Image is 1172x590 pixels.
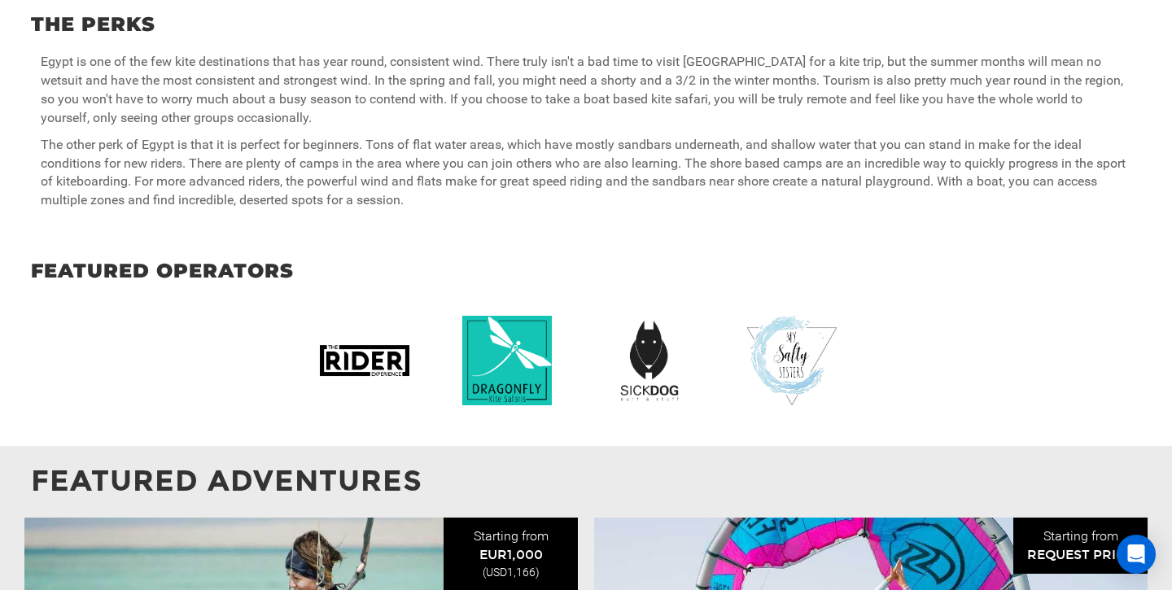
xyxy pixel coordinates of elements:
p: Featured Adventures [31,461,1141,502]
img: a06fb7b73b7f7cdebfa7a992c8816a7c.png [605,316,711,405]
img: img_d21cdb2885ca2f2a945a4e83475854ef.jpg [320,316,426,405]
p: The other perk of Egypt is that it is perfect for beginners. Tons of flat water areas, which have... [41,136,1131,210]
div: Open Intercom Messenger [1117,535,1156,574]
p: Featured Operators [31,257,1141,285]
p: Egypt is one of the few kite destinations that has year round, consistent wind. There truly isn't... [41,53,1131,127]
img: f2f21182af9b65c338ed6339c7264bd4.png [747,316,853,405]
p: The Perks [31,11,1141,38]
img: 4edb8e752a5168c8fadae61e0c368983.png [462,316,568,405]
